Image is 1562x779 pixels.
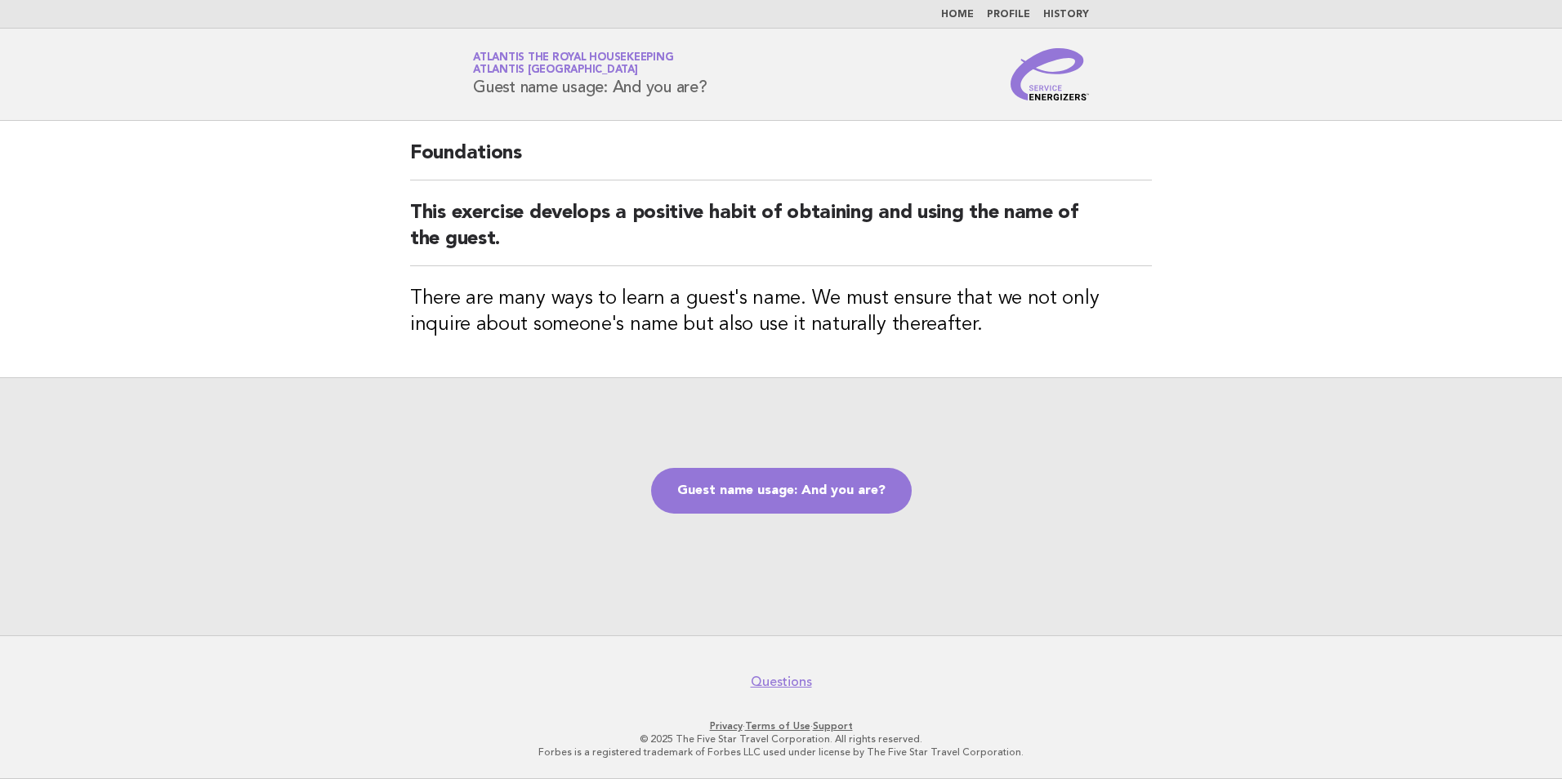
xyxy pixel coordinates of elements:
[941,10,974,20] a: Home
[410,286,1152,338] h3: There are many ways to learn a guest's name. We must ensure that we not only inquire about someon...
[473,52,673,75] a: Atlantis the Royal HousekeepingAtlantis [GEOGRAPHIC_DATA]
[410,140,1152,180] h2: Foundations
[1011,48,1089,100] img: Service Energizers
[281,719,1281,732] p: · ·
[281,746,1281,759] p: Forbes is a registered trademark of Forbes LLC used under license by The Five Star Travel Corpora...
[410,200,1152,266] h2: This exercise develops a positive habit of obtaining and using the name of the guest.
[1043,10,1089,20] a: History
[281,732,1281,746] p: © 2025 The Five Star Travel Corporation. All rights reserved.
[745,720,810,732] a: Terms of Use
[710,720,743,732] a: Privacy
[473,65,638,76] span: Atlantis [GEOGRAPHIC_DATA]
[473,53,707,96] h1: Guest name usage: And you are?
[987,10,1030,20] a: Profile
[751,674,812,690] a: Questions
[813,720,853,732] a: Support
[651,468,912,514] a: Guest name usage: And you are?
